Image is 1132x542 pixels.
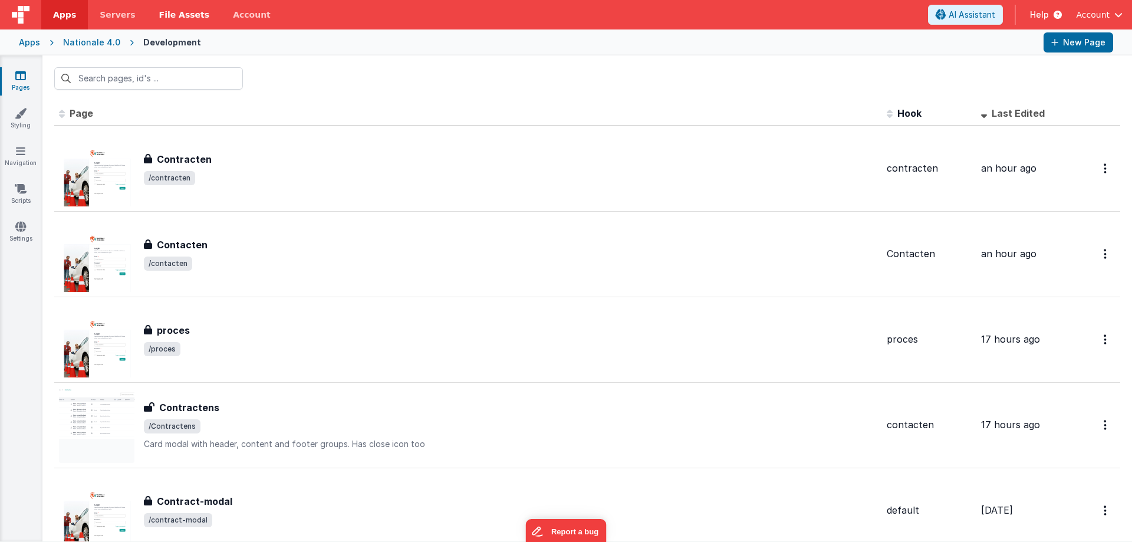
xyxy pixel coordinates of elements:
[54,67,243,90] input: Search pages, id's ...
[887,418,972,432] div: contacten
[928,5,1003,25] button: AI Assistant
[157,323,190,337] h3: proces
[887,247,972,261] div: Contacten
[1097,242,1115,266] button: Options
[143,37,201,48] div: Development
[887,162,972,175] div: contracten
[144,419,200,433] span: /Contractens
[100,9,135,21] span: Servers
[144,171,195,185] span: /contracten
[981,162,1036,174] span: an hour ago
[1097,413,1115,437] button: Options
[981,504,1013,516] span: [DATE]
[981,419,1040,431] span: 17 hours ago
[159,9,210,21] span: File Assets
[1076,9,1123,21] button: Account
[159,400,219,415] h3: Contractens
[157,152,212,166] h3: Contracten
[949,9,995,21] span: AI Assistant
[897,107,922,119] span: Hook
[981,248,1036,259] span: an hour ago
[144,438,877,450] p: Card modal with header, content and footer groups. Has close icon too
[157,238,208,252] h3: Contacten
[1076,9,1110,21] span: Account
[70,107,93,119] span: Page
[53,9,76,21] span: Apps
[157,494,232,508] h3: Contract-modal
[1030,9,1049,21] span: Help
[1097,327,1115,352] button: Options
[887,504,972,517] div: default
[1097,498,1115,523] button: Options
[1097,156,1115,180] button: Options
[144,257,192,271] span: /contacten
[1044,32,1113,52] button: New Page
[19,37,40,48] div: Apps
[144,342,180,356] span: /proces
[887,333,972,346] div: proces
[63,37,120,48] div: Nationale 4.0
[992,107,1045,119] span: Last Edited
[144,513,212,527] span: /contract-modal
[981,333,1040,345] span: 17 hours ago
